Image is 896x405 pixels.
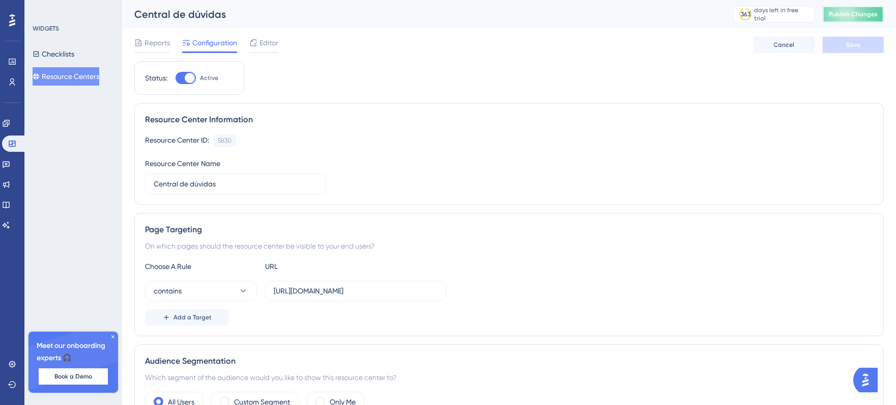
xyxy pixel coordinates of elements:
div: WIDGETS [33,24,59,33]
span: Editor [259,37,278,49]
div: Which segment of the audience would you like to show this resource center to? [145,371,873,384]
button: Cancel [754,37,815,53]
div: Resource Center Name [145,157,220,170]
span: Add a Target [174,313,212,321]
button: Checklists [33,45,74,63]
div: Central de dúvidas [134,7,708,21]
div: Choose A Rule [145,260,257,273]
div: Resource Center Information [145,114,873,126]
button: Publish Changes [823,6,884,22]
div: URL [265,260,377,273]
button: Resource Centers [33,67,99,86]
div: Resource Center ID: [145,134,209,147]
div: Audience Segmentation [145,355,873,367]
div: days left in free trial [755,6,811,22]
button: Save [823,37,884,53]
span: Cancel [774,41,795,49]
button: Book a Demo [39,368,108,385]
div: On which pages should the resource center be visible to your end users? [145,240,873,252]
span: Active [200,74,218,82]
input: Type your Resource Center name [154,178,317,190]
div: Page Targeting [145,224,873,236]
span: Publish Changes [829,10,878,18]
button: Add a Target [145,309,229,326]
span: Save [846,41,860,49]
button: contains [145,281,257,301]
input: yourwebsite.com/path [274,285,438,296]
div: Status: [145,72,167,84]
div: 5830 [218,137,232,145]
span: contains [154,285,182,297]
div: 363 [741,10,750,18]
span: Meet our onboarding experts 🎧 [37,340,110,364]
span: Book a Demo [54,372,92,381]
iframe: UserGuiding AI Assistant Launcher [853,365,884,395]
span: Reports [144,37,170,49]
span: Configuration [192,37,237,49]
